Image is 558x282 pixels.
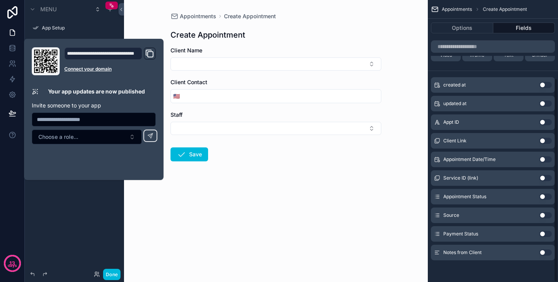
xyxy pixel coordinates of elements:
button: Done [103,269,121,280]
span: Create Appointment [483,6,527,12]
button: Fields [493,22,555,33]
span: Client Contact [170,79,207,85]
a: Appointments [170,12,216,20]
span: Appointments [442,6,472,12]
span: Appt ID [443,119,459,125]
button: Select Button [170,122,381,135]
span: Source [443,212,459,218]
span: 🇺🇸 [173,92,180,100]
a: Create Appointment [224,12,276,20]
span: Payment Status [443,231,478,237]
span: updated at [443,100,467,107]
button: Select Button [171,89,182,103]
span: Client Link [443,138,467,144]
div: Domain and Custom Link [64,47,156,75]
p: Invite someone to your app [32,102,156,109]
span: Appointment Status [443,194,486,200]
span: Notes from Client [443,249,482,256]
button: Select Button [32,130,142,144]
span: Appointment Date/Time [443,156,496,163]
button: Save [170,147,208,161]
span: created at [443,82,466,88]
p: Your app updates are now published [48,88,145,95]
span: Menu [40,5,57,13]
label: App Setup [42,25,115,31]
a: Connect your domain [64,66,156,72]
span: Client Name [170,47,202,54]
h1: Create Appointment [170,29,245,40]
span: Staff [170,111,183,118]
p: 13 [9,260,15,267]
span: Choose a role... [38,133,78,141]
button: Select Button [170,57,381,71]
button: Options [431,22,493,33]
p: days [8,263,17,269]
span: Service ID (link) [443,175,478,181]
span: Appointments [180,12,216,20]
